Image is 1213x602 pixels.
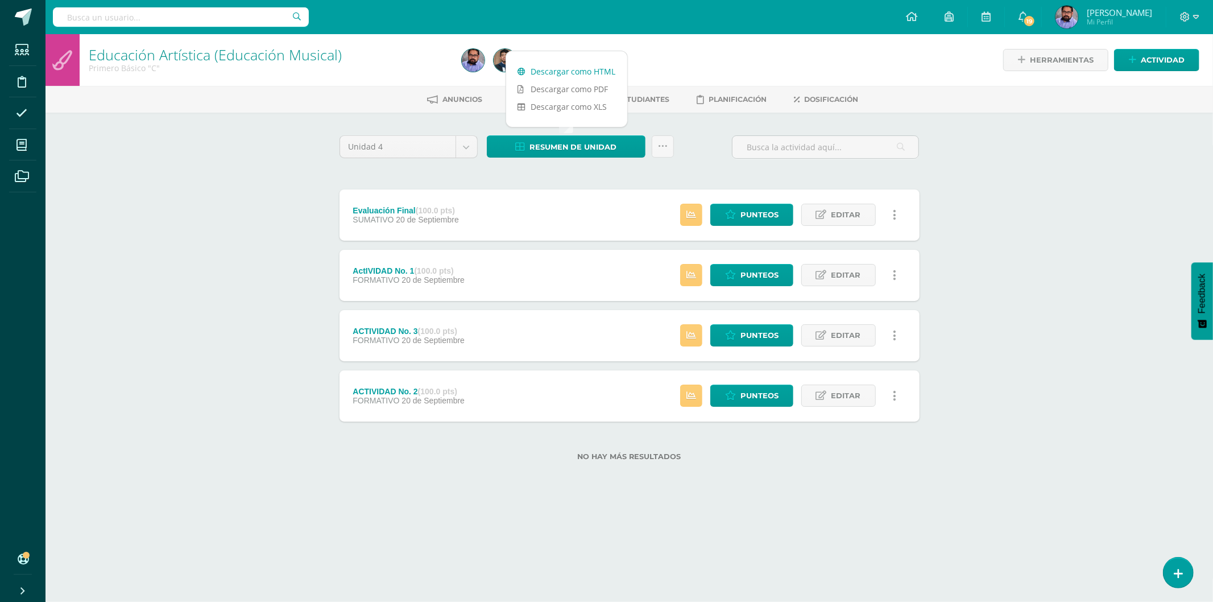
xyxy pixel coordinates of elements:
[353,266,465,275] div: ActIVIDAD No. 1
[416,206,455,215] strong: (100.0 pts)
[353,336,399,345] span: FORMATIVO
[353,387,465,396] div: ACTIVIDAD No. 2
[401,396,465,405] span: 20 de Septiembre
[618,95,670,104] span: Estudiantes
[710,204,793,226] a: Punteos
[353,215,394,224] span: SUMATIVO
[740,385,779,406] span: Punteos
[353,396,399,405] span: FORMATIVO
[710,264,793,286] a: Punteos
[415,266,454,275] strong: (100.0 pts)
[89,47,448,63] h1: Educación Artística (Educación Musical)
[353,275,399,284] span: FORMATIVO
[1023,15,1036,27] span: 19
[1030,50,1094,71] span: Herramientas
[462,49,485,72] img: 7c3d6755148f85b195babec4e2a345e8.png
[340,452,920,461] label: No hay más resultados
[697,90,767,109] a: Planificación
[1141,50,1185,71] span: Actividad
[1191,262,1213,340] button: Feedback - Mostrar encuesta
[89,63,448,73] div: Primero Básico 'C'
[487,135,645,158] a: Resumen de unidad
[710,324,793,347] a: Punteos
[1114,49,1199,71] a: Actividad
[443,95,483,104] span: Anuncios
[831,325,861,346] span: Editar
[1055,6,1078,28] img: 7c3d6755148f85b195babec4e2a345e8.png
[1087,17,1152,27] span: Mi Perfil
[396,215,459,224] span: 20 de Septiembre
[529,137,617,158] span: Resumen de unidad
[353,206,459,215] div: Evaluación Final
[428,90,483,109] a: Anuncios
[506,98,627,116] a: Descargar como XLS
[709,95,767,104] span: Planificación
[740,204,779,225] span: Punteos
[494,49,516,72] img: 8c648ab03079b18c3371769e6fc6bd45.png
[831,265,861,286] span: Editar
[740,325,779,346] span: Punteos
[418,387,457,396] strong: (100.0 pts)
[794,90,859,109] a: Dosificación
[831,204,861,225] span: Editar
[401,275,465,284] span: 20 de Septiembre
[53,7,309,27] input: Busca un usuario...
[353,327,465,336] div: ACTIVIDAD No. 3
[732,136,918,158] input: Busca la actividad aquí...
[602,90,670,109] a: Estudiantes
[805,95,859,104] span: Dosificación
[418,327,457,336] strong: (100.0 pts)
[1197,274,1207,314] span: Feedback
[506,63,627,80] a: Descargar como HTML
[89,45,342,64] a: Educación Artística (Educación Musical)
[401,336,465,345] span: 20 de Septiembre
[1003,49,1108,71] a: Herramientas
[831,385,861,406] span: Editar
[710,385,793,407] a: Punteos
[349,136,447,158] span: Unidad 4
[340,136,477,158] a: Unidad 4
[506,80,627,98] a: Descargar como PDF
[740,265,779,286] span: Punteos
[1087,7,1152,18] span: [PERSON_NAME]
